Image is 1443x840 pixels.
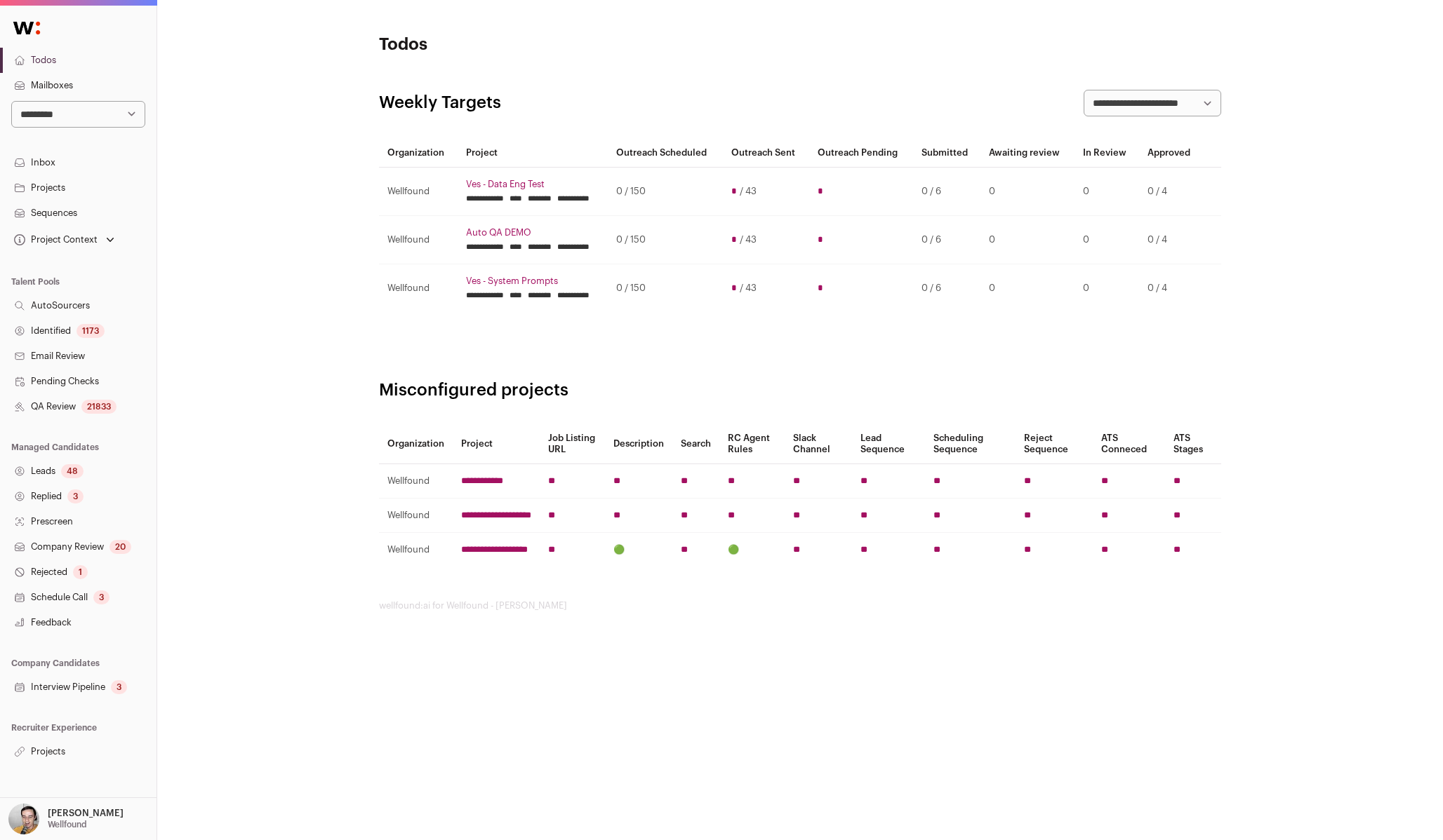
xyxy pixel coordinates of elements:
td: Wellfound [379,499,453,533]
th: Awaiting review [980,139,1075,168]
div: 1 [73,565,88,579]
td: 0 / 4 [1139,264,1203,313]
div: 3 [67,489,84,503]
th: Reject Sequence [1016,424,1093,464]
th: Organization [379,139,458,168]
td: 0 / 6 [913,264,980,313]
td: 0 [980,264,1075,313]
p: [PERSON_NAME] [48,808,124,819]
th: Approved [1139,139,1203,168]
td: 0 [1075,264,1139,313]
td: 0 [980,216,1075,264]
p: Wellfound [48,819,87,830]
span: / 43 [740,186,757,197]
th: Search [672,424,719,464]
a: Auto QA DEMO [466,227,599,238]
th: Job Listing URL [540,424,605,464]
th: Submitted [913,139,980,168]
td: Wellfound [379,264,458,313]
td: 🟢 [719,533,785,567]
th: In Review [1075,139,1139,168]
footer: wellfound:ai for Wellfound - [PERSON_NAME] [379,600,1221,611]
th: Outreach Scheduled [608,139,723,168]
td: 0 [1075,216,1139,264]
th: ATS Stages [1165,424,1221,464]
th: Lead Sequence [852,424,925,464]
th: Project [458,139,608,168]
td: 0 / 4 [1139,168,1203,216]
span: / 43 [740,283,757,294]
th: Scheduling Sequence [925,424,1016,464]
th: Description [605,424,672,464]
button: Open dropdown [6,804,126,834]
td: 0 [980,168,1075,216]
td: Wellfound [379,216,458,264]
th: Slack Channel [785,424,852,464]
th: Organization [379,424,453,464]
div: 20 [109,540,131,554]
td: 0 [1075,168,1139,216]
img: Wellfound [6,14,48,42]
a: Ves - Data Eng Test [466,179,599,190]
th: ATS Conneced [1093,424,1165,464]
td: Wellfound [379,168,458,216]
div: Project Context [11,234,98,245]
button: Open dropdown [11,230,117,250]
span: / 43 [740,234,757,245]
div: 3 [93,590,109,604]
h1: Todos [379,34,660,56]
td: 0 / 4 [1139,216,1203,264]
div: 21833 [81,400,117,414]
div: 48 [61,464,84,478]
td: 0 / 6 [913,168,980,216]
td: 0 / 150 [608,168,723,216]
td: Wellfound [379,464,453,499]
th: Outreach Pending [809,139,913,168]
th: RC Agent Rules [719,424,785,464]
td: 0 / 150 [608,264,723,313]
td: 0 / 150 [608,216,723,264]
div: 1173 [77,324,105,338]
th: Outreach Sent [723,139,809,168]
img: 144000-medium_jpg [8,804,39,834]
h2: Misconfigured projects [379,379,1221,402]
td: 🟢 [605,533,672,567]
td: 0 / 6 [913,216,980,264]
div: 3 [111,680,127,694]
th: Project [453,424,540,464]
a: Ves - System Prompts [466,276,599,287]
td: Wellfound [379,533,453,567]
h2: Weekly Targets [379,92,501,114]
